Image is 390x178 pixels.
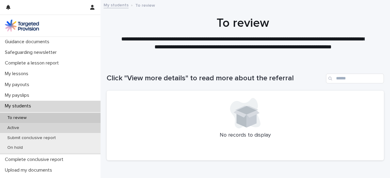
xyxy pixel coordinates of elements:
[2,103,36,109] p: My students
[104,1,129,8] a: My students
[2,115,31,120] p: To review
[2,125,24,131] p: Active
[2,50,62,55] p: Safeguarding newsletter
[135,2,155,8] p: To review
[2,157,68,162] p: Complete conclusive report
[2,167,57,173] p: Upload my documents
[114,132,377,139] p: No records to display
[107,16,379,30] h1: To review
[5,19,39,32] img: M5nRWzHhSzIhMunXDL62
[2,39,54,45] p: Guidance documents
[2,145,28,150] p: On hold
[2,82,34,88] p: My payouts
[107,74,324,83] h1: Click "View more details" to read more about the referral
[2,60,64,66] p: Complete a lesson report
[2,71,33,77] p: My lessons
[326,74,384,83] input: Search
[2,92,34,98] p: My payslips
[2,135,61,141] p: Submit conclusive report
